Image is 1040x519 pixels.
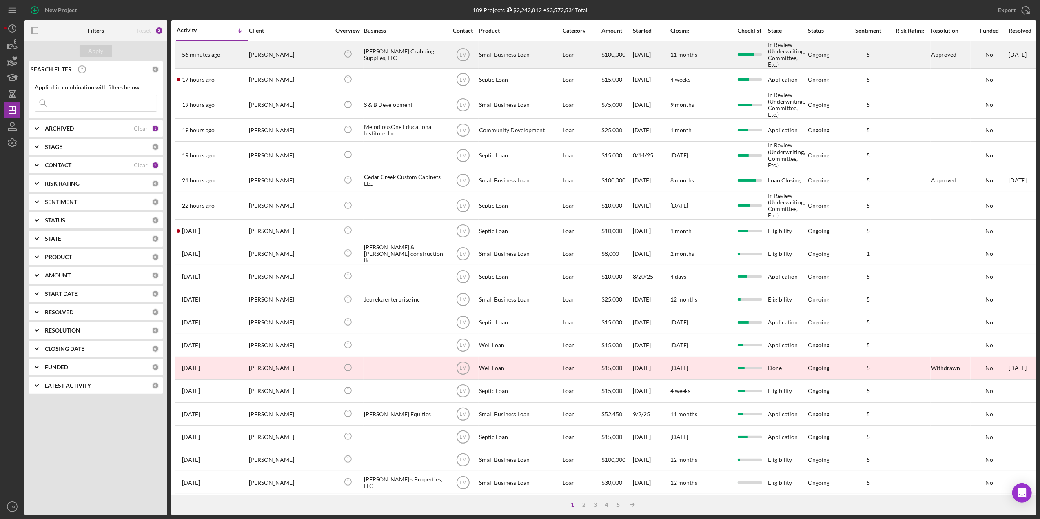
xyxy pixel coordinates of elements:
span: $15,000 [601,152,622,159]
div: Loan [563,170,601,191]
div: Septic Loan [479,69,561,91]
div: In Review (Underwriting, Committee, Etc.) [768,193,807,219]
div: 5 [848,296,889,303]
div: [PERSON_NAME] [249,426,330,448]
div: [PERSON_NAME] [249,42,330,68]
b: AMOUNT [45,272,71,279]
div: Application [768,335,807,356]
div: Clear [134,125,148,132]
div: In Review (Underwriting, Committee, Etc.) [768,42,807,68]
div: Loan [563,403,601,425]
span: $10,000 [601,227,622,234]
div: No [971,152,1008,159]
div: [PERSON_NAME] [249,289,330,311]
div: [DATE] [633,426,670,448]
div: Approved [931,177,956,184]
div: Loan [563,42,601,68]
div: Loan [563,312,601,333]
b: RESOLVED [45,309,73,315]
div: MelodiousOne Educational Institute, Inc. [364,119,446,141]
div: Funded [971,27,1008,34]
b: PRODUCT [45,254,72,260]
div: 5 [848,51,889,58]
div: [DATE] [633,357,670,379]
div: [PERSON_NAME] [249,312,330,333]
div: Loan [563,472,601,493]
time: [DATE] [670,342,688,348]
div: [PERSON_NAME] [249,472,330,493]
b: LATEST ACTIVITY [45,382,91,389]
div: Cedar Creek Custom Cabinets LLC [364,170,446,191]
div: Loan [563,142,601,168]
div: Septic Loan [479,220,561,242]
div: Ongoing [808,102,829,108]
div: 2 [155,27,163,35]
div: 0 [152,235,159,242]
text: LM [459,251,466,257]
b: CONTACT [45,162,71,169]
time: 2025-09-29 13:07 [182,228,200,234]
time: 12 months [670,479,697,486]
div: No [971,51,1008,58]
div: 0 [152,345,159,353]
div: Ongoing [808,127,829,133]
div: [DATE] [633,92,670,118]
time: 2025-09-29 18:53 [182,127,215,133]
div: 1 [152,125,159,132]
div: 0 [152,382,159,389]
div: Eligibility [768,220,807,242]
text: LM [459,77,466,83]
div: Loan [563,335,601,356]
span: $25,000 [601,296,622,303]
div: Sentiment [848,27,889,34]
div: Closing [670,27,732,34]
time: 4 days [670,273,686,280]
div: No [971,202,1008,209]
text: LM [459,127,466,133]
div: Loan [563,357,601,379]
div: Eligibility [768,472,807,493]
div: Application [768,119,807,141]
div: [PERSON_NAME] Equities [364,403,446,425]
time: 2025-09-24 15:28 [182,342,200,348]
div: 0 [152,308,159,316]
time: [DATE] [670,202,688,209]
div: No [971,342,1008,348]
text: LM [459,203,466,209]
time: 2025-09-26 00:27 [182,296,200,303]
div: 8/20/25 [633,266,670,287]
div: Ongoing [808,296,829,303]
div: Application [768,69,807,91]
b: ARCHIVED [45,125,74,132]
div: 5 [848,411,889,417]
div: Ongoing [808,202,829,209]
div: Small Business Loan [479,170,561,191]
div: Jeureka enterprise inc [364,289,446,311]
span: $15,000 [601,319,622,326]
time: 12 months [670,296,697,303]
div: Small Business Loan [479,289,561,311]
div: 5 [848,388,889,394]
time: 2025-09-29 18:53 [182,102,215,108]
div: Loan [563,119,601,141]
div: 1 [848,251,889,257]
b: STAGE [45,144,62,150]
div: Apply [89,45,104,57]
div: Loan [563,380,601,402]
div: 5 [848,152,889,159]
div: Started [633,27,670,34]
div: [DATE] [633,289,670,311]
div: [DATE] [633,380,670,402]
div: Ongoing [808,51,829,58]
time: 4 weeks [670,76,690,83]
div: [DATE] [633,243,670,264]
div: No [971,388,1008,394]
div: New Project [45,2,77,18]
div: Loan [563,266,601,287]
time: 2025-09-29 20:25 [182,76,215,83]
div: 5 [848,434,889,440]
div: 0 [152,217,159,224]
span: $15,000 [601,387,622,394]
b: STATE [45,235,61,242]
span: $100,000 [601,456,625,463]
